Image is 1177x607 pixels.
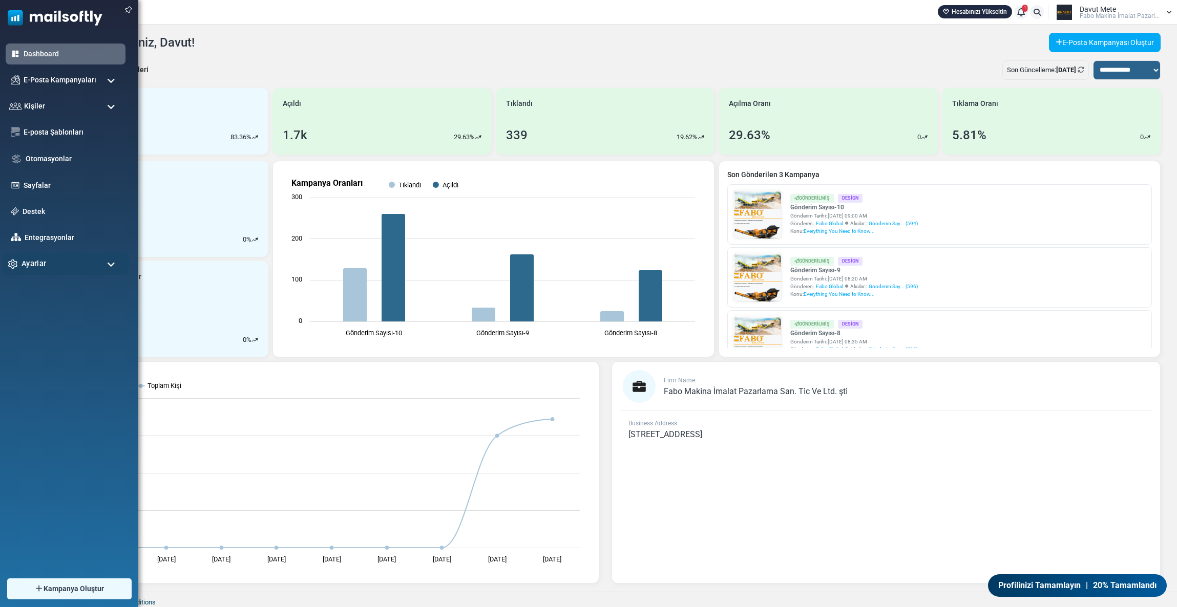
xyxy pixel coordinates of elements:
[274,467,348,486] a: More information
[790,275,918,283] div: Gönderim Tarihi: [DATE] 08:20 AM
[1056,66,1076,74] b: [DATE]
[24,101,45,112] span: Kişiler
[26,430,348,440] li: High mobility in challenging terrain conditions
[5,212,216,223] strong: Discover Our Quality, Strength, and Technology.
[24,180,120,191] a: Sayfalar
[804,291,875,297] span: Everything You Need to Know...
[1002,60,1089,80] div: Son Güncelleme:
[443,181,458,189] text: Açıldı
[816,345,843,353] span: Fabo Global
[243,335,258,345] div: %
[346,329,403,337] text: Gönderim Sayısı-10
[26,390,348,400] li: Jaw crusher with high-pressure, powerful crushing capacity
[628,429,702,439] span: [STREET_ADDRESS]
[212,555,230,563] text: [DATE]
[26,420,348,430] li: Low maintenance cost
[816,220,843,227] span: Fabo Global
[50,161,268,257] a: Yeni Kişiler 6877 0%
[628,420,677,427] span: Business Address
[148,382,181,389] text: Toplam Kişi
[1052,5,1077,20] img: User Logo
[790,220,918,227] div: Gönderen: Alıcılar::
[790,329,918,338] a: Gönderim Sayısı-8
[869,345,918,353] a: Gönderim Say... (593)
[230,132,251,142] p: 83.36%
[1022,5,1028,12] span: 1
[1140,132,1144,142] p: 0
[454,132,475,142] p: 29.63%
[25,232,120,243] a: Entegrasyonlar
[790,227,918,235] div: Konu:
[488,555,507,563] text: [DATE]
[1014,5,1028,19] a: 1
[24,49,120,59] a: Dashboard
[58,370,590,575] svg: Toplam Kişi
[283,98,301,109] span: Açıldı
[157,555,176,563] text: [DATE]
[790,320,834,329] div: Gönderilmiş
[506,98,533,109] span: Tıklandı
[1052,5,1172,20] a: User Logo Davut Mete Fabo Maki̇na İmalat Pazarl...
[281,169,705,349] svg: Kampanya Oranları
[9,102,22,110] img: contacts-icon.svg
[377,555,396,563] text: [DATE]
[24,75,96,85] span: E-Posta Kampanyaları
[790,266,918,275] a: Gönderim Sayısı-9
[790,283,918,290] div: Gönderen: Alıcılar::
[26,400,348,410] li: Hybrid technology for production with dual power
[26,410,348,420] li: Fully automatic automation system
[790,212,918,220] div: Gönderim Tarihi: [DATE] 09:00 AM
[11,127,20,137] img: email-templates-icon.svg
[1080,13,1160,19] span: Fabo Maki̇na İmalat Pazarl...
[5,234,348,245] p: FTJ Series Mobile Jaw Crushers
[24,127,120,138] a: E-posta Şablonları
[44,583,104,594] span: Kampanya Oluştur
[26,440,348,450] li: After Sales Service with 24/7 technical support and spare parts
[1080,6,1116,13] span: Davut Mete
[543,555,561,563] text: [DATE]
[11,181,20,190] img: landing_pages.svg
[267,555,286,563] text: [DATE]
[243,234,246,245] p: 0
[283,126,307,144] div: 1.7k
[790,338,918,345] div: Gönderim Tarihi: [DATE] 08:35 AM
[291,193,302,201] text: 300
[988,574,1167,597] a: Profilinizi Tamamlayın | 20% Tamamlandı
[664,386,848,396] span: Fabo Maki̇na İmalat Pazarlama San. Ti̇c Ve Ltd. şti̇
[299,317,302,324] text: 0
[5,507,348,518] p: FTI Series Mobile Impact Crushers
[790,203,918,212] a: Gönderim Sayısı-10
[838,194,863,203] div: Design
[132,188,221,199] span: Quality is our soul
[790,345,918,353] div: Gönderen: Alıcılar::
[790,194,834,203] div: Gönderilmiş
[291,178,363,188] text: Kampanya Oranları
[869,220,918,227] a: Gönderim Say... (594)
[605,329,658,337] text: Gönderim Sayısı-8
[11,75,20,84] img: campaigns-icon.png
[664,377,695,384] span: Firm Name
[243,234,258,245] div: %
[398,181,421,189] text: Tıklandı
[323,555,341,563] text: [DATE]
[664,387,848,396] a: Fabo Maki̇na İmalat Pazarlama San. Ti̇c Ve Ltd. şti̇
[727,169,1152,180] a: Son Gönderilen 3 Kampanya
[838,320,863,329] div: Design
[8,259,18,269] img: settings-icon.svg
